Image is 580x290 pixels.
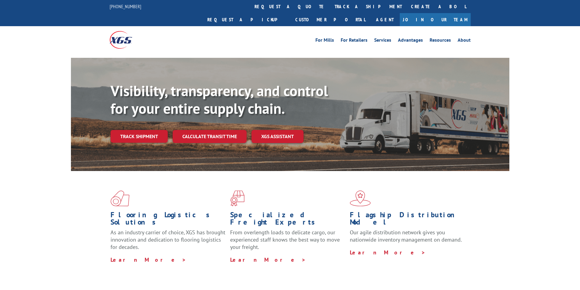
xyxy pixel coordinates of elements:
span: Our agile distribution network gives you nationwide inventory management on demand. [350,229,462,243]
a: Calculate transit time [173,130,247,143]
img: xgs-icon-flagship-distribution-model-red [350,190,371,206]
a: Services [374,38,391,44]
a: Learn More > [111,256,186,263]
a: Learn More > [230,256,306,263]
b: Visibility, transparency, and control for your entire supply chain. [111,81,328,118]
img: xgs-icon-total-supply-chain-intelligence-red [111,190,129,206]
p: From overlength loads to delicate cargo, our experienced staff knows the best way to move your fr... [230,229,345,256]
a: Join Our Team [400,13,471,26]
a: [PHONE_NUMBER] [110,3,141,9]
a: XGS ASSISTANT [251,130,304,143]
a: Learn More > [350,249,426,256]
a: Track shipment [111,130,168,143]
a: Agent [370,13,400,26]
a: Request a pickup [203,13,291,26]
a: Resources [430,38,451,44]
h1: Specialized Freight Experts [230,211,345,229]
a: For Mills [315,38,334,44]
a: Customer Portal [291,13,370,26]
h1: Flagship Distribution Model [350,211,465,229]
a: Advantages [398,38,423,44]
h1: Flooring Logistics Solutions [111,211,226,229]
img: xgs-icon-focused-on-flooring-red [230,190,244,206]
a: About [458,38,471,44]
span: As an industry carrier of choice, XGS has brought innovation and dedication to flooring logistics... [111,229,225,250]
a: For Retailers [341,38,367,44]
